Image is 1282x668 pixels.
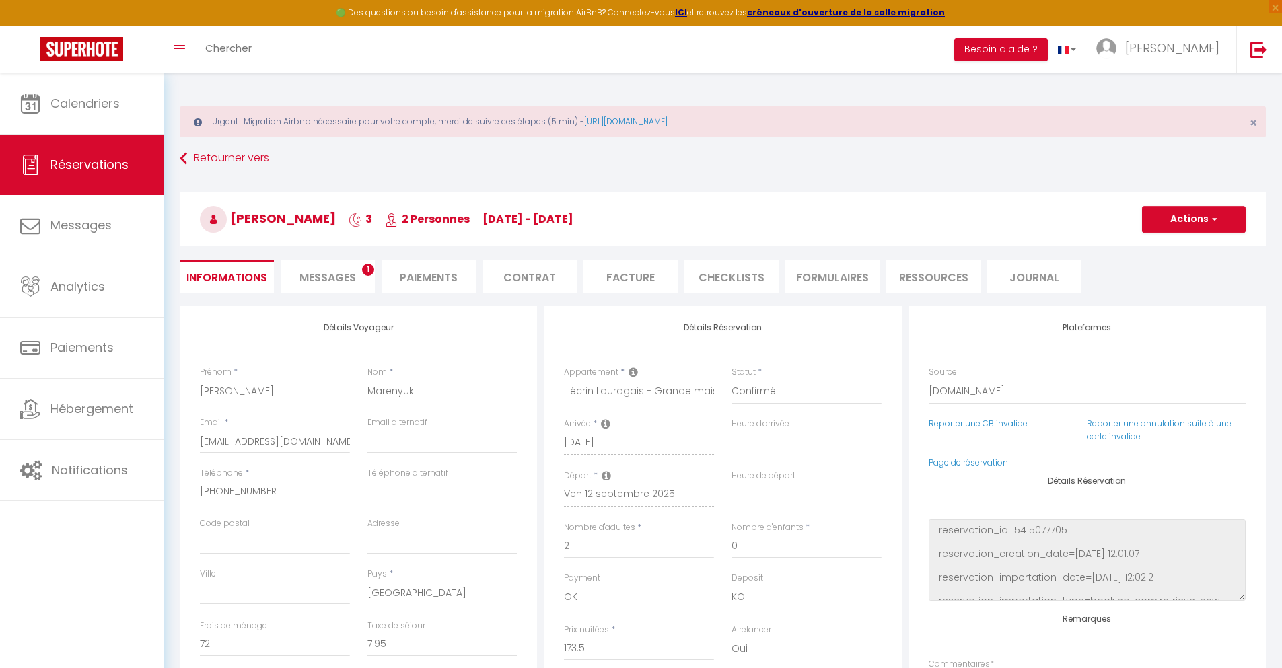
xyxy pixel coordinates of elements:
h4: Détails Voyageur [200,323,517,332]
label: Nombre d'enfants [732,521,804,534]
span: 2 Personnes [385,211,470,227]
li: Journal [987,260,1081,293]
li: Facture [583,260,678,293]
label: Taxe de séjour [367,620,425,632]
label: Pays [367,568,387,581]
button: Close [1250,117,1257,129]
label: Deposit [732,572,763,585]
label: Code postal [200,517,250,530]
label: Arrivée [564,418,591,431]
label: A relancer [732,624,771,636]
a: [URL][DOMAIN_NAME] [584,116,668,127]
span: [PERSON_NAME] [1125,40,1219,57]
h4: Détails Réservation [564,323,881,332]
img: ... [1096,38,1116,59]
span: × [1250,114,1257,131]
span: Notifications [52,461,128,478]
a: Chercher [195,26,262,73]
label: Statut [732,366,756,379]
label: Prix nuitées [564,624,609,636]
li: Informations [180,260,274,293]
a: créneaux d'ouverture de la salle migration [747,7,945,18]
li: FORMULAIRES [785,260,880,293]
a: Reporter une annulation suite à une carte invalide [1087,418,1232,442]
span: 3 [349,211,372,227]
label: Téléphone [200,467,243,480]
li: Paiements [382,260,476,293]
h4: Plateformes [929,323,1246,332]
span: 1 [362,264,374,276]
h4: Remarques [929,614,1246,624]
li: Contrat [483,260,577,293]
img: logout [1250,41,1267,58]
label: Payment [564,572,600,585]
button: Ouvrir le widget de chat LiveChat [11,5,51,46]
span: Messages [50,217,112,233]
a: ... [PERSON_NAME] [1086,26,1236,73]
a: Reporter une CB invalide [929,418,1028,429]
label: Email alternatif [367,416,427,429]
span: Paiements [50,339,114,356]
span: [DATE] - [DATE] [483,211,573,227]
div: Urgent : Migration Airbnb nécessaire pour votre compte, merci de suivre ces étapes (5 min) - [180,106,1266,137]
h4: Détails Réservation [929,476,1246,486]
label: Prénom [200,366,232,379]
label: Source [929,366,957,379]
span: [PERSON_NAME] [200,210,336,227]
li: Ressources [886,260,981,293]
button: Besoin d'aide ? [954,38,1048,61]
span: Réservations [50,156,129,173]
label: Heure d'arrivée [732,418,789,431]
img: Super Booking [40,37,123,61]
label: Appartement [564,366,618,379]
a: Retourner vers [180,147,1266,171]
label: Téléphone alternatif [367,467,448,480]
button: Actions [1142,206,1246,233]
a: ICI [675,7,687,18]
label: Heure de départ [732,470,795,482]
a: Page de réservation [929,457,1008,468]
label: Ville [200,568,216,581]
span: Analytics [50,278,105,295]
label: Frais de ménage [200,620,267,632]
span: Calendriers [50,95,120,112]
label: Email [200,416,222,429]
span: Chercher [205,41,252,55]
label: Adresse [367,517,400,530]
label: Nom [367,366,387,379]
span: Hébergement [50,400,133,417]
label: Départ [564,470,592,482]
li: CHECKLISTS [684,260,779,293]
span: Messages [299,270,356,285]
label: Nombre d'adultes [564,521,635,534]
